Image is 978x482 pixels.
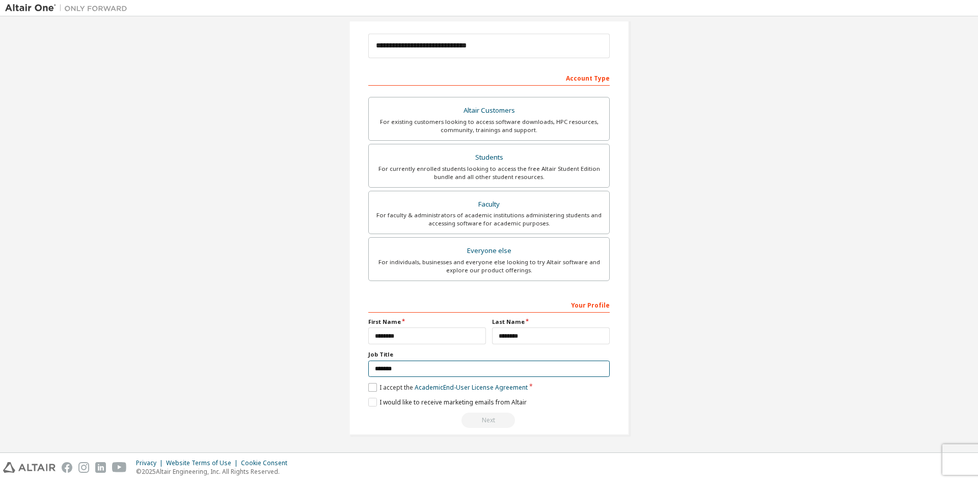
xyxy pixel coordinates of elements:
img: linkedin.svg [95,462,106,473]
div: Website Terms of Use [166,459,241,467]
div: Students [375,150,603,165]
div: Faculty [375,197,603,212]
a: Academic End-User License Agreement [415,383,528,392]
label: I would like to receive marketing emails from Altair [368,398,527,407]
div: For existing customers looking to access software downloads, HPC resources, community, trainings ... [375,118,603,134]
img: youtube.svg [112,462,127,473]
img: altair_logo.svg [3,462,56,473]
div: Read and acccept EULA to continue [368,413,610,428]
div: Privacy [136,459,166,467]
img: facebook.svg [62,462,72,473]
label: Last Name [492,318,610,326]
div: For currently enrolled students looking to access the free Altair Student Edition bundle and all ... [375,165,603,181]
label: I accept the [368,383,528,392]
div: Everyone else [375,244,603,258]
div: Cookie Consent [241,459,293,467]
img: instagram.svg [78,462,89,473]
div: For individuals, businesses and everyone else looking to try Altair software and explore our prod... [375,258,603,274]
label: Job Title [368,350,610,359]
p: © 2025 Altair Engineering, Inc. All Rights Reserved. [136,467,293,476]
div: Your Profile [368,296,610,313]
div: Account Type [368,69,610,86]
div: Altair Customers [375,104,603,118]
img: Altair One [5,3,132,13]
div: For faculty & administrators of academic institutions administering students and accessing softwa... [375,211,603,227]
label: First Name [368,318,486,326]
